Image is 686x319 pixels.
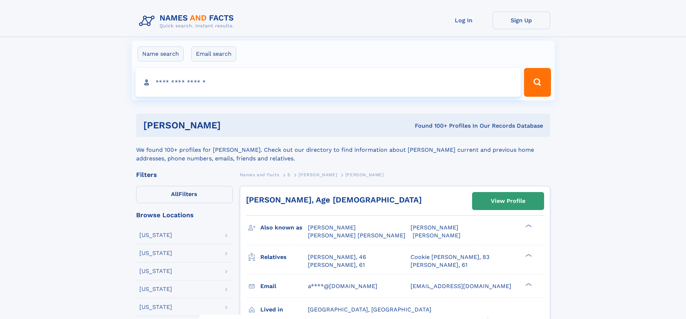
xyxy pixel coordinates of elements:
span: [PERSON_NAME] [308,224,356,231]
span: [PERSON_NAME] [413,232,461,239]
div: ❯ [524,224,532,228]
span: All [171,191,179,197]
span: [PERSON_NAME] [345,172,384,177]
span: [PERSON_NAME] [PERSON_NAME] [308,232,405,239]
div: ❯ [524,253,532,258]
a: [PERSON_NAME] [299,170,337,179]
span: [PERSON_NAME] [411,224,458,231]
a: [PERSON_NAME], 61 [411,261,467,269]
span: [PERSON_NAME] [299,172,337,177]
div: [US_STATE] [139,250,172,256]
label: Email search [191,46,236,61]
img: Logo Names and Facts [136,12,240,31]
div: [US_STATE] [139,268,172,274]
div: Browse Locations [136,212,233,218]
h3: Email [260,280,308,292]
div: We found 100+ profiles for [PERSON_NAME]. Check out our directory to find information about [PERS... [136,137,550,163]
span: [GEOGRAPHIC_DATA], [GEOGRAPHIC_DATA] [308,306,431,313]
div: View Profile [491,193,525,209]
h3: Also known as [260,222,308,234]
h1: [PERSON_NAME] [143,121,318,130]
span: [EMAIL_ADDRESS][DOMAIN_NAME] [411,283,511,290]
a: Names and Facts [240,170,279,179]
button: Search Button [524,68,551,97]
input: search input [135,68,521,97]
a: Cookie [PERSON_NAME], 83 [411,253,489,261]
a: [PERSON_NAME], Age [DEMOGRAPHIC_DATA] [246,195,422,204]
div: [US_STATE] [139,232,172,238]
h3: Lived in [260,304,308,316]
span: S [287,172,291,177]
h3: Relatives [260,251,308,263]
a: View Profile [472,192,544,210]
a: Log In [435,12,493,29]
div: [US_STATE] [139,286,172,292]
a: S [287,170,291,179]
label: Name search [138,46,184,61]
a: [PERSON_NAME], 46 [308,253,366,261]
a: [PERSON_NAME], 61 [308,261,365,269]
div: Filters [136,172,233,178]
a: Sign Up [493,12,550,29]
div: [US_STATE] [139,304,172,310]
div: ❯ [524,282,532,287]
label: Filters [136,186,233,203]
div: Found 100+ Profiles In Our Records Database [318,122,543,130]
